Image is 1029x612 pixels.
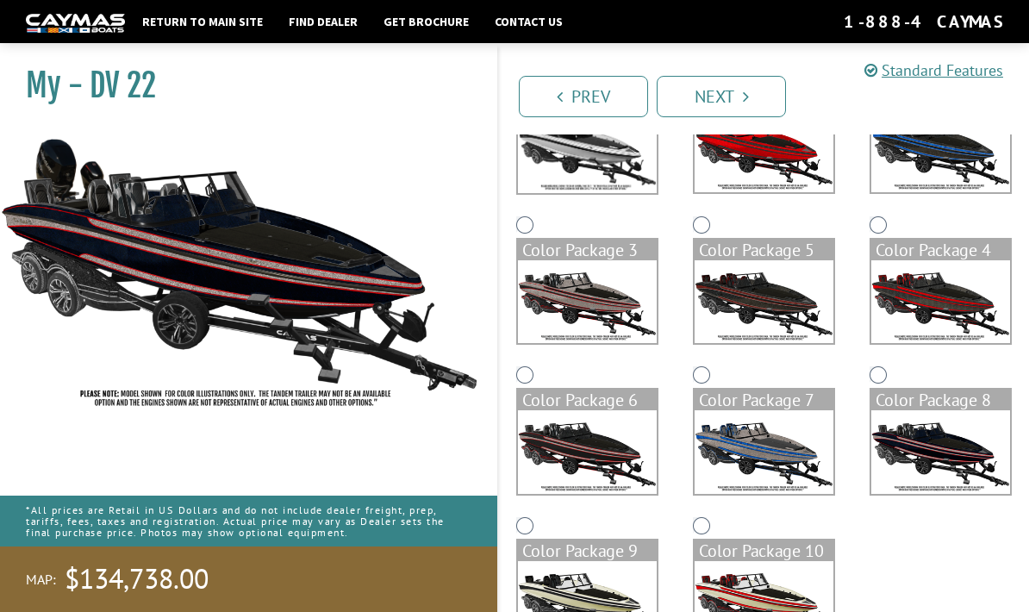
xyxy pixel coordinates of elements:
img: DV22-Base-Layer.png [518,109,657,193]
h1: My - DV 22 [26,66,454,105]
div: Color Package 6 [518,390,657,410]
img: color_package_363.png [871,109,1010,192]
img: color_package_369.png [871,410,1010,494]
img: color_package_364.png [518,260,657,344]
img: color_package_362.png [695,109,833,192]
span: $134,738.00 [65,561,209,597]
div: Color Package 3 [518,240,657,260]
img: white-logo-c9c8dbefe5ff5ceceb0f0178aa75bf4bb51f6bca0971e226c86eb53dfe498488.png [26,14,125,32]
ul: Pagination [514,73,1029,117]
a: Next [657,76,786,117]
a: Find Dealer [280,10,366,33]
img: color_package_366.png [871,260,1010,344]
a: Get Brochure [375,10,477,33]
a: Standard Features [864,60,1003,80]
img: color_package_368.png [695,410,833,494]
p: *All prices are Retail in US Dollars and do not include dealer freight, prep, tariffs, fees, taxe... [26,496,471,547]
img: color_package_365.png [695,260,833,344]
div: Color Package 4 [871,240,1010,260]
div: Color Package 9 [518,540,657,561]
div: Color Package 10 [695,540,833,561]
a: Contact Us [486,10,571,33]
a: Return to main site [134,10,271,33]
div: Color Package 5 [695,240,833,260]
div: Color Package 7 [695,390,833,410]
div: 1-888-4CAYMAS [844,10,1003,33]
img: color_package_367.png [518,410,657,494]
a: Prev [519,76,648,117]
div: Color Package 8 [871,390,1010,410]
span: MAP: [26,571,56,589]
